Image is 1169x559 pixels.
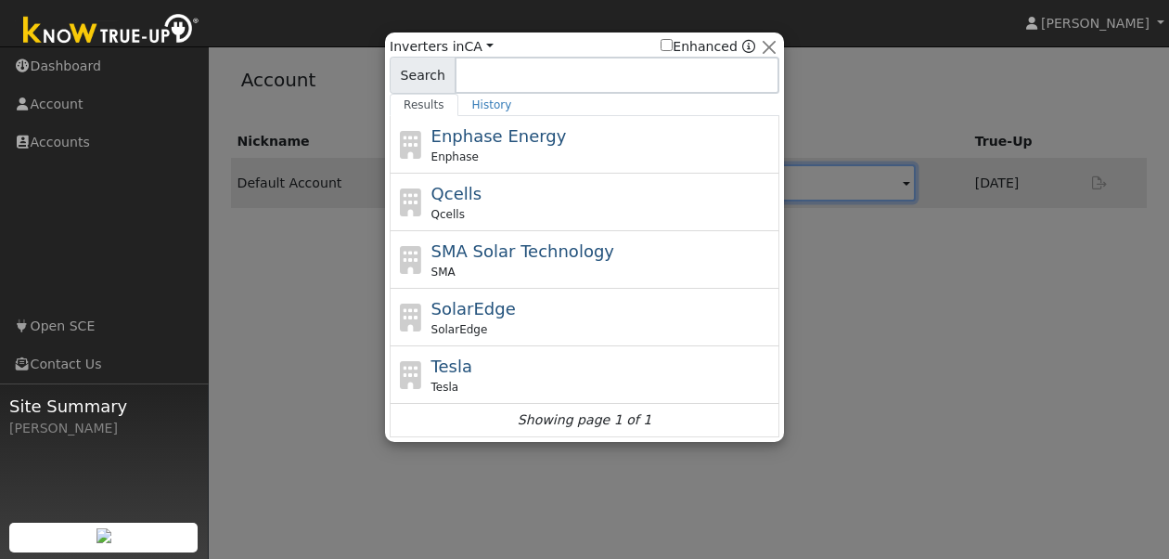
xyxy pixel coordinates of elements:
span: SMA [431,264,456,280]
span: Site Summary [9,394,199,419]
span: Enphase Energy [431,126,567,146]
span: SolarEdge [431,299,516,318]
span: Enphase [431,149,479,165]
span: Inverters in [390,37,494,57]
a: Enhanced Providers [742,39,755,54]
span: Show enhanced providers [661,37,755,57]
img: retrieve [96,528,111,543]
span: Search [390,57,456,94]
input: Enhanced [661,39,673,51]
label: Enhanced [661,37,738,57]
img: Know True-Up [14,10,209,52]
a: History [458,94,526,116]
span: SolarEdge [431,321,488,338]
span: Qcells [431,184,482,203]
span: Tesla [431,357,472,376]
span: [PERSON_NAME] [1041,16,1150,31]
span: SMA Solar Technology [431,241,614,261]
span: Qcells [431,206,465,223]
a: CA [464,39,493,54]
a: Results [390,94,458,116]
span: Tesla [431,379,459,396]
i: Showing page 1 of 1 [518,410,651,430]
div: [PERSON_NAME] [9,419,199,438]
